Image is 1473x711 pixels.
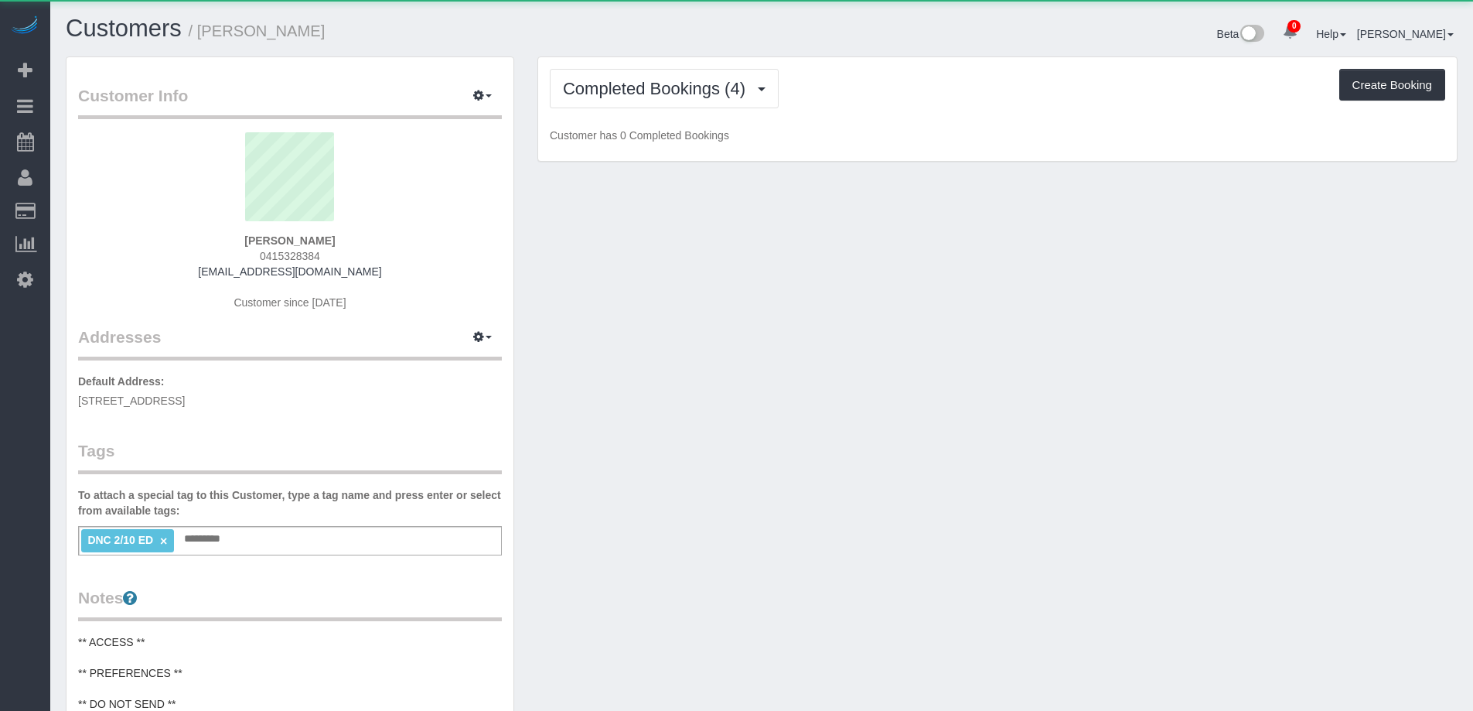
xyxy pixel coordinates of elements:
[9,15,40,37] img: Automaid Logo
[198,265,381,278] a: [EMAIL_ADDRESS][DOMAIN_NAME]
[1239,25,1264,45] img: New interface
[78,374,165,389] label: Default Address:
[1287,20,1301,32] span: 0
[1339,69,1445,101] button: Create Booking
[244,234,335,247] strong: [PERSON_NAME]
[78,439,502,474] legend: Tags
[1357,28,1454,40] a: [PERSON_NAME]
[78,487,502,518] label: To attach a special tag to this Customer, type a tag name and press enter or select from availabl...
[66,15,182,42] a: Customers
[1316,28,1346,40] a: Help
[189,22,326,39] small: / [PERSON_NAME]
[160,535,167,548] a: ×
[78,84,502,119] legend: Customer Info
[550,69,779,108] button: Completed Bookings (4)
[78,586,502,621] legend: Notes
[260,250,320,262] span: 0415328384
[1275,15,1305,50] a: 0
[563,79,753,98] span: Completed Bookings (4)
[1217,28,1265,40] a: Beta
[87,534,153,546] span: DNC 2/10 ED
[78,395,185,407] span: [STREET_ADDRESS]
[234,296,346,309] span: Customer since [DATE]
[550,128,1445,143] p: Customer has 0 Completed Bookings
